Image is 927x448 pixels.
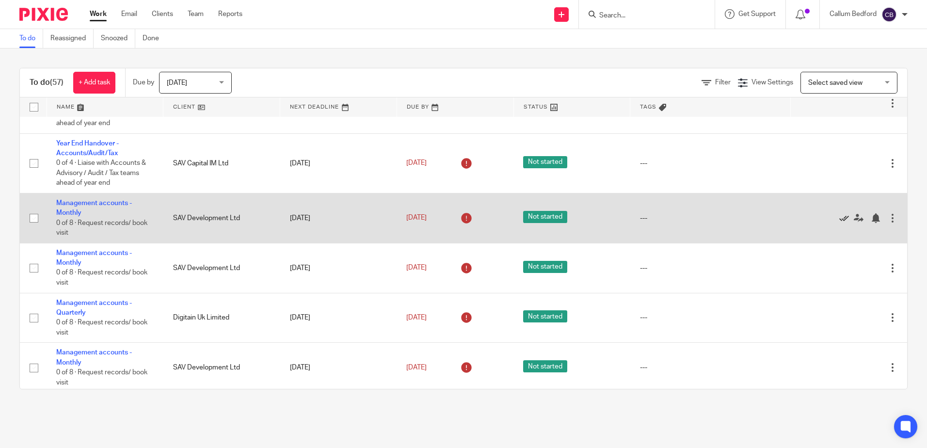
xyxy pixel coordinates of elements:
[56,200,132,216] a: Management accounts - Monthly
[143,29,166,48] a: Done
[406,364,427,371] span: [DATE]
[640,159,781,168] div: ---
[598,12,686,20] input: Search
[56,250,132,266] a: Management accounts - Monthly
[280,343,397,393] td: [DATE]
[280,243,397,293] td: [DATE]
[50,29,94,48] a: Reassigned
[133,78,154,87] p: Due by
[167,80,187,86] span: [DATE]
[640,263,781,273] div: ---
[121,9,137,19] a: Email
[56,369,147,386] span: 0 of 8 · Request records/ book visit
[56,319,147,336] span: 0 of 8 · Request records/ book visit
[73,72,115,94] a: + Add task
[523,261,567,273] span: Not started
[56,270,147,287] span: 0 of 8 · Request records/ book visit
[90,9,107,19] a: Work
[56,140,119,157] a: Year End Handover - Accounts/Audit/Tax
[406,264,427,271] span: [DATE]
[523,156,567,168] span: Not started
[19,8,68,21] img: Pixie
[19,29,43,48] a: To do
[30,78,64,88] h1: To do
[738,11,776,17] span: Get Support
[56,160,146,187] span: 0 of 4 · Liaise with Accounts & Advisory / Audit / Tax teams ahead of year end
[163,293,280,343] td: Digitain Uk Limited
[523,310,567,322] span: Not started
[56,220,147,237] span: 0 of 8 · Request records/ book visit
[640,104,656,110] span: Tags
[839,213,854,223] a: Mark as done
[50,79,64,86] span: (57)
[640,363,781,372] div: ---
[101,29,135,48] a: Snoozed
[406,215,427,222] span: [DATE]
[280,133,397,193] td: [DATE]
[56,349,132,366] a: Management accounts - Monthly
[152,9,173,19] a: Clients
[751,79,793,86] span: View Settings
[163,193,280,243] td: SAV Development Ltd
[280,193,397,243] td: [DATE]
[280,293,397,343] td: [DATE]
[406,160,427,167] span: [DATE]
[881,7,897,22] img: svg%3E
[715,79,731,86] span: Filter
[523,360,567,372] span: Not started
[163,243,280,293] td: SAV Development Ltd
[188,9,204,19] a: Team
[406,314,427,321] span: [DATE]
[640,313,781,322] div: ---
[56,300,132,316] a: Management accounts - Quarterly
[218,9,242,19] a: Reports
[163,343,280,393] td: SAV Development Ltd
[163,133,280,193] td: SAV Capital IM Ltd
[808,80,863,86] span: Select saved view
[640,213,781,223] div: ---
[830,9,877,19] p: Callum Bedford
[523,211,567,223] span: Not started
